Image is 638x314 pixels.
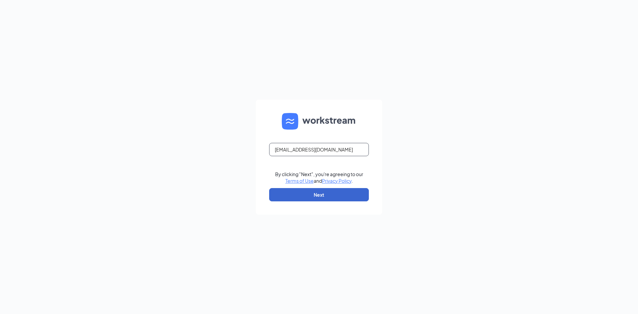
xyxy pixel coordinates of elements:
a: Terms of Use [285,178,314,184]
a: Privacy Policy [322,178,352,184]
img: WS logo and Workstream text [282,113,356,130]
button: Next [269,188,369,201]
input: Email [269,143,369,156]
div: By clicking "Next", you're agreeing to our and . [275,171,363,184]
